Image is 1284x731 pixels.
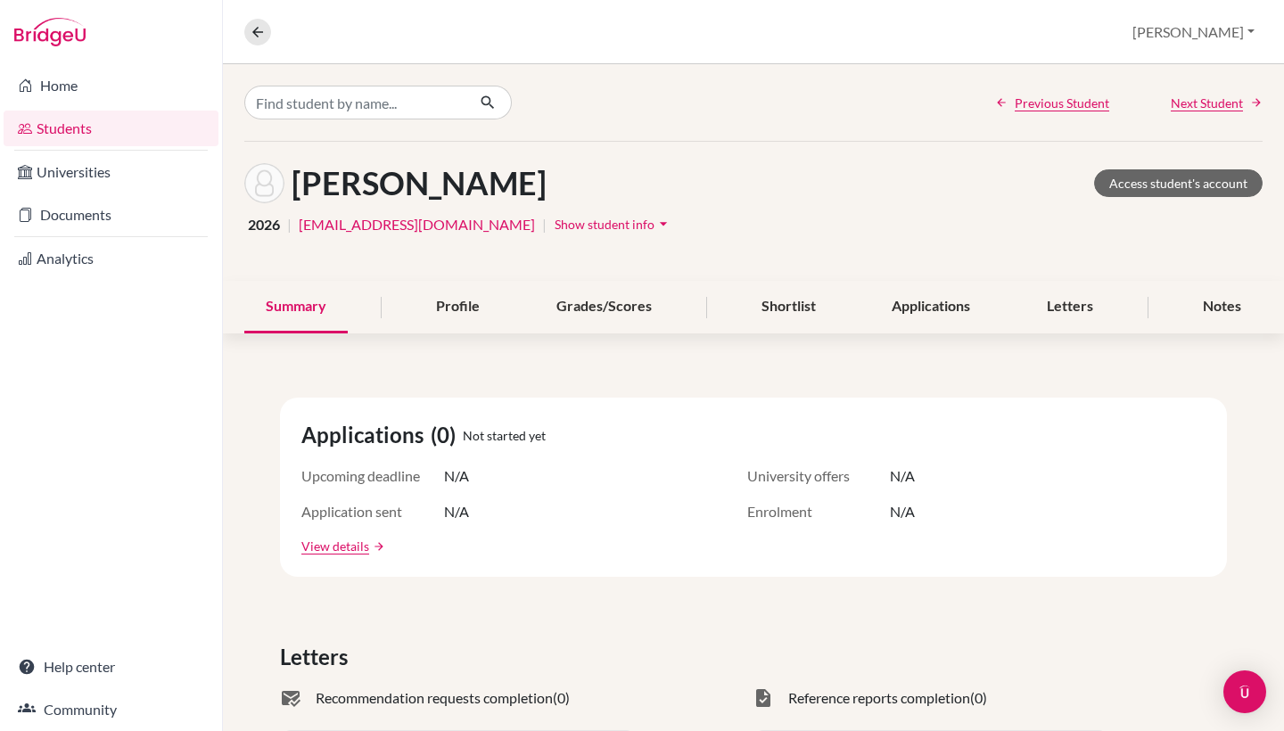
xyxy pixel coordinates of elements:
div: Profile [415,281,501,333]
span: (0) [970,687,987,709]
a: Students [4,111,218,146]
a: Previous Student [995,94,1109,112]
span: | [542,214,547,235]
a: Access student's account [1094,169,1263,197]
div: Open Intercom Messenger [1223,670,1266,713]
a: Universities [4,154,218,190]
a: [EMAIL_ADDRESS][DOMAIN_NAME] [299,214,535,235]
button: [PERSON_NAME] [1124,15,1263,49]
div: Letters [1025,281,1115,333]
i: arrow_drop_down [654,215,672,233]
span: N/A [444,501,469,522]
span: mark_email_read [280,687,301,709]
span: N/A [890,501,915,522]
a: Next Student [1171,94,1263,112]
span: task [753,687,774,709]
span: | [287,214,292,235]
input: Find student by name... [244,86,465,119]
span: Applications [301,419,431,451]
span: N/A [890,465,915,487]
a: Analytics [4,241,218,276]
a: arrow_forward [369,540,385,553]
span: 2026 [248,214,280,235]
div: Notes [1181,281,1263,333]
span: Previous Student [1015,94,1109,112]
a: View details [301,537,369,555]
span: Show student info [555,217,654,232]
span: University offers [747,465,890,487]
a: Help center [4,649,218,685]
h1: [PERSON_NAME] [292,164,547,202]
span: Reference reports completion [788,687,970,709]
span: Recommendation requests completion [316,687,553,709]
span: Application sent [301,501,444,522]
span: (0) [431,419,463,451]
span: (0) [553,687,570,709]
span: N/A [444,465,469,487]
div: Shortlist [740,281,837,333]
span: Upcoming deadline [301,465,444,487]
a: Documents [4,197,218,233]
a: Home [4,68,218,103]
div: Grades/Scores [535,281,673,333]
span: Enrolment [747,501,890,522]
span: Next Student [1171,94,1243,112]
button: Show student infoarrow_drop_down [554,210,673,238]
a: Community [4,692,218,727]
img: Marvin Tan's avatar [244,163,284,203]
span: Not started yet [463,426,546,445]
div: Applications [870,281,992,333]
span: Letters [280,641,355,673]
img: Bridge-U [14,18,86,46]
div: Summary [244,281,348,333]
